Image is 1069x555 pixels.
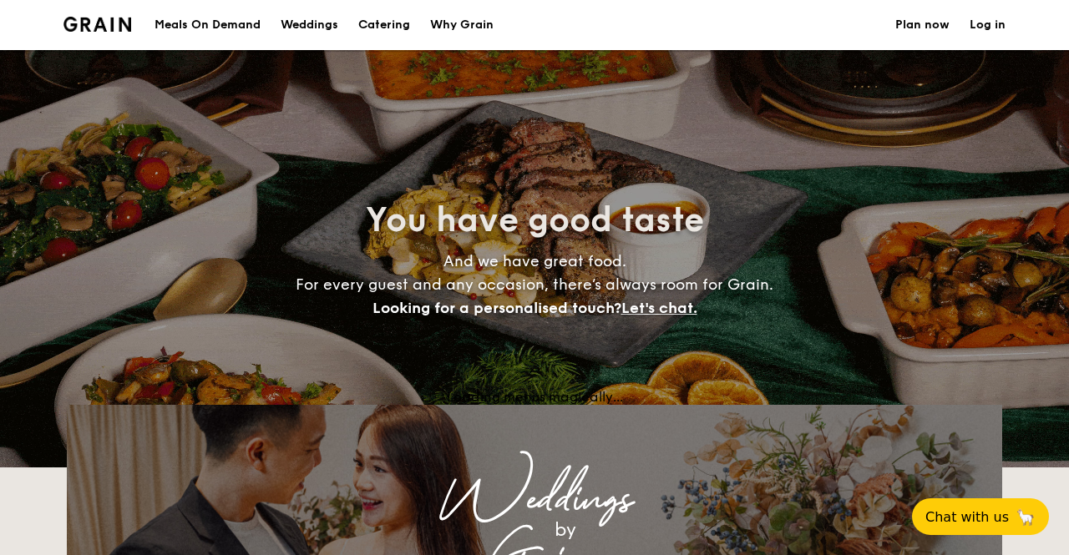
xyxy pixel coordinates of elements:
a: Logotype [63,17,131,32]
button: Chat with us🦙 [912,498,1049,535]
div: Loading menus magically... [67,389,1002,405]
span: Let's chat. [621,299,697,317]
span: 🦙 [1016,507,1036,527]
span: Chat with us [925,509,1009,525]
img: Grain [63,17,131,32]
div: by [276,515,855,545]
div: Weddings [214,485,855,515]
